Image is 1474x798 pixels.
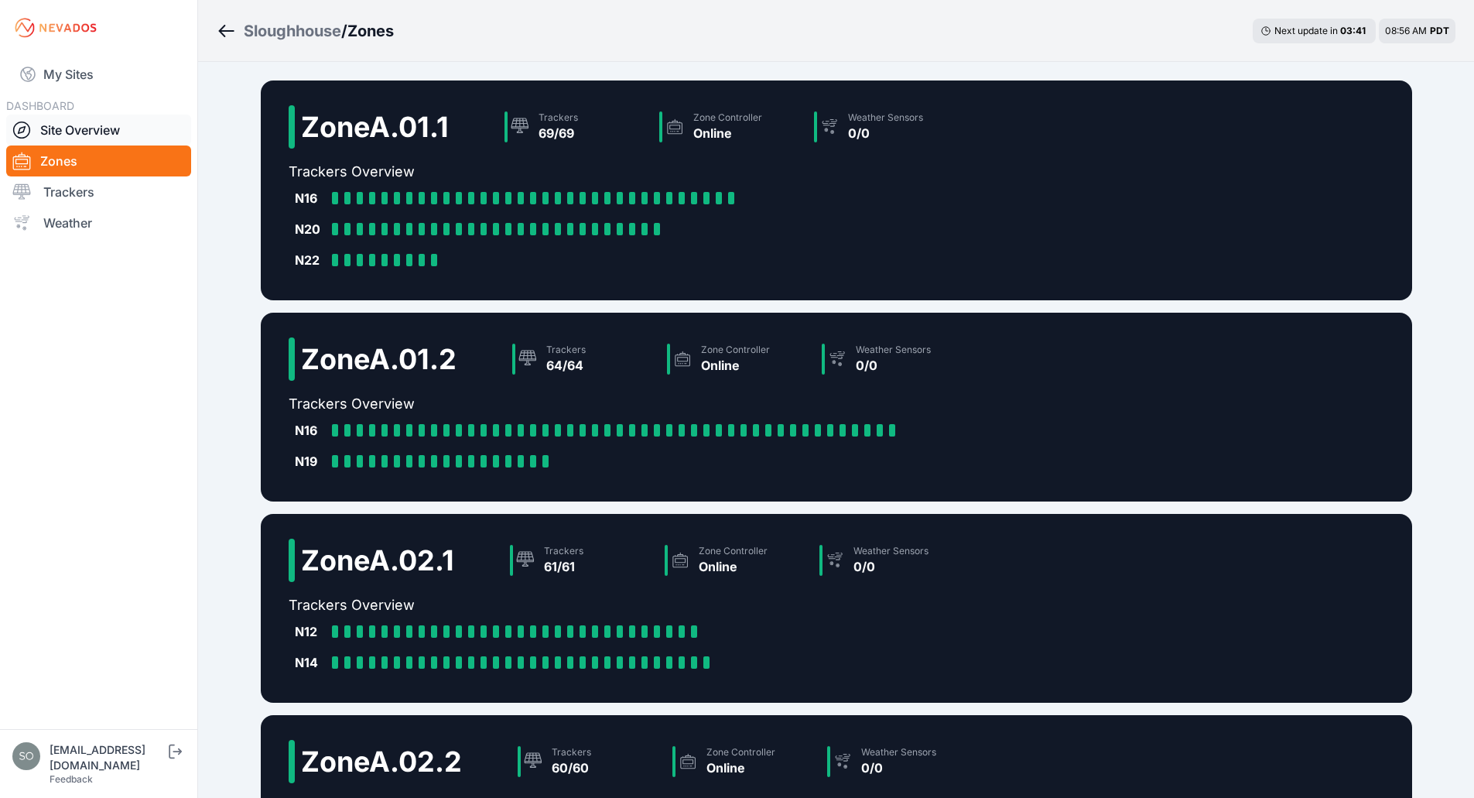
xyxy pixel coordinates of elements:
a: Weather Sensors0/0 [821,740,976,783]
a: Site Overview [6,115,191,146]
div: Zone Controller [701,344,770,356]
div: 0/0 [848,124,923,142]
div: Online [699,557,768,576]
div: Trackers [546,344,586,356]
a: Trackers69/69 [498,105,653,149]
h2: Trackers Overview [289,594,968,616]
span: 08:56 AM [1385,25,1427,36]
a: Feedback [50,773,93,785]
span: Next update in [1274,25,1338,36]
a: Trackers [6,176,191,207]
div: 0/0 [856,356,931,375]
div: Online [706,759,775,777]
div: 69/69 [539,124,578,142]
div: N16 [295,421,326,440]
nav: Breadcrumb [217,11,394,51]
div: Online [693,124,762,142]
div: Trackers [544,545,583,557]
a: Trackers61/61 [504,539,658,582]
a: Trackers64/64 [506,337,661,381]
div: 61/61 [544,557,583,576]
div: N12 [295,622,326,641]
a: Weather Sensors0/0 [816,337,970,381]
a: Weather Sensors0/0 [808,105,963,149]
a: Trackers60/60 [511,740,666,783]
img: Nevados [12,15,99,40]
div: N14 [295,653,326,672]
div: Online [701,356,770,375]
h2: Trackers Overview [289,393,970,415]
h2: Zone A.01.2 [301,344,457,375]
div: [EMAIL_ADDRESS][DOMAIN_NAME] [50,742,166,773]
h2: Zone A.02.1 [301,545,454,576]
a: My Sites [6,56,191,93]
div: Trackers [552,746,591,759]
div: Weather Sensors [861,746,936,759]
div: Weather Sensors [856,344,931,356]
div: N19 [295,452,326,471]
div: Weather Sensors [853,545,929,557]
span: / [341,20,347,42]
div: Zone Controller [706,746,775,759]
img: solarae@invenergy.com [12,742,40,770]
div: Trackers [539,111,578,124]
div: Zone Controller [699,545,768,557]
a: Weather Sensors0/0 [813,539,968,582]
div: 03 : 41 [1340,25,1368,37]
div: N16 [295,189,326,207]
h2: Zone A.02.2 [301,746,462,777]
div: N20 [295,220,326,238]
div: 60/60 [552,759,591,777]
h2: Trackers Overview [289,161,963,183]
div: Zone Controller [693,111,762,124]
h2: Zone A.01.1 [301,111,449,142]
h3: Zones [347,20,394,42]
div: 0/0 [861,759,936,777]
a: Weather [6,207,191,238]
div: 0/0 [853,557,929,576]
span: PDT [1430,25,1449,36]
span: DASHBOARD [6,99,74,112]
div: Weather Sensors [848,111,923,124]
div: 64/64 [546,356,586,375]
a: Sloughhouse [244,20,341,42]
div: N22 [295,251,326,269]
a: Zones [6,146,191,176]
